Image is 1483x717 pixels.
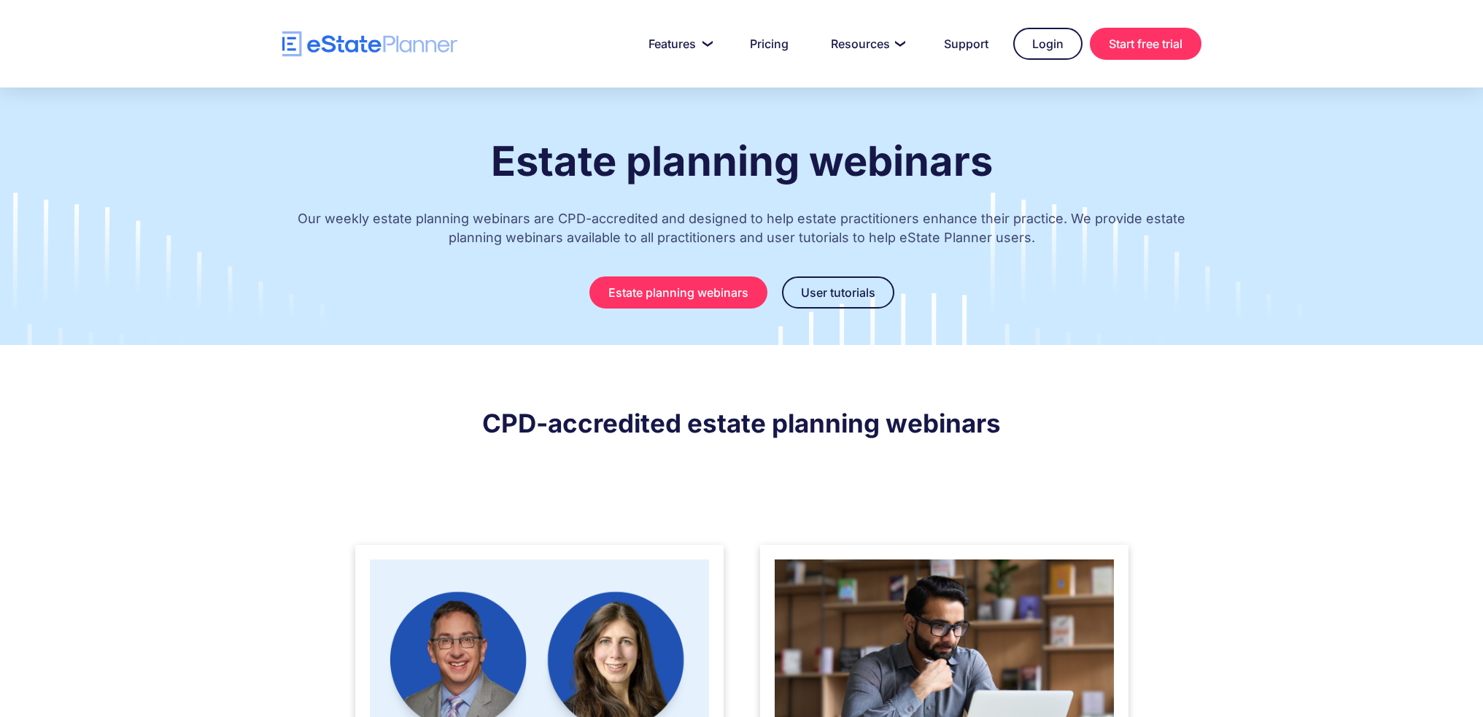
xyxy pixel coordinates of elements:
[491,136,993,186] strong: Estate planning webinars
[782,276,894,309] a: User tutorials
[282,31,457,57] a: home
[1090,28,1201,60] a: Start free trial
[1013,28,1083,60] a: Login
[282,195,1201,269] p: Our weekly estate planning webinars are CPD-accredited and designed to help estate practitioners ...
[926,29,1006,58] a: Support
[732,29,806,58] a: Pricing
[589,276,767,309] a: Estate planning webinars
[813,29,919,58] a: Resources
[631,29,725,58] a: Features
